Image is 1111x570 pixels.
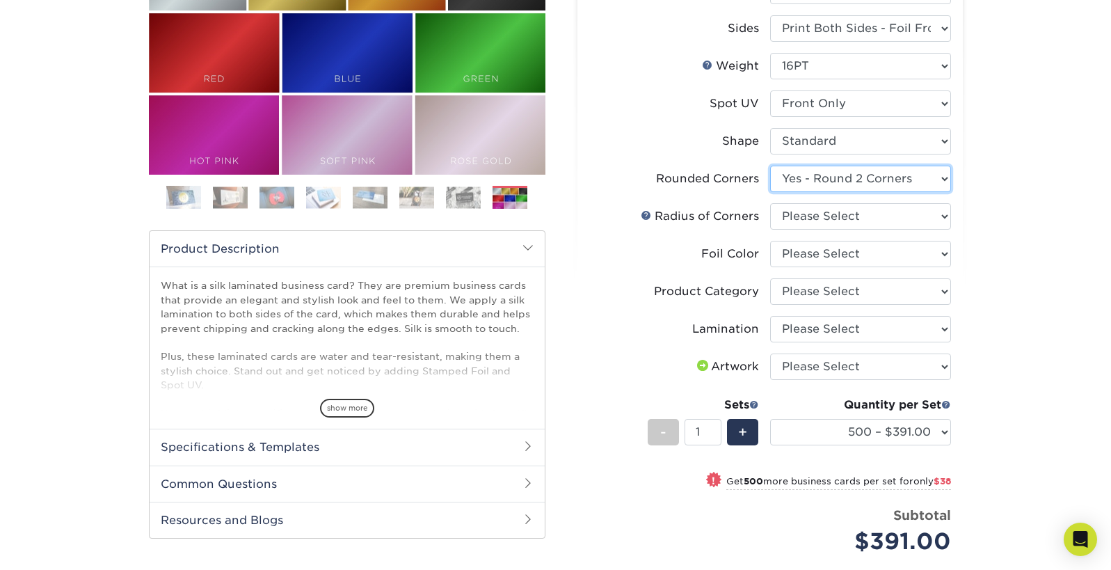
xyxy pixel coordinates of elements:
img: Business Cards 01 [166,180,201,215]
span: $38 [934,476,951,486]
img: Business Cards 07 [446,187,481,208]
span: only [913,476,951,486]
div: Artwork [694,358,759,375]
img: Business Cards 08 [493,188,527,209]
strong: 500 [744,476,763,486]
h2: Resources and Blogs [150,502,545,538]
span: ! [712,473,715,488]
h2: Common Questions [150,466,545,502]
div: Spot UV [710,95,759,112]
img: Business Cards 05 [353,187,387,208]
div: Rounded Corners [656,171,759,187]
span: show more [320,399,374,418]
strong: Subtotal [893,507,951,523]
div: Open Intercom Messenger [1064,523,1097,556]
div: Shape [722,133,759,150]
img: Business Cards 03 [259,187,294,208]
img: Business Cards 02 [213,187,248,208]
div: Sides [728,20,759,37]
img: Business Cards 04 [306,187,341,208]
small: Get more business cards per set for [726,476,951,490]
h2: Product Description [150,231,545,267]
div: Sets [648,397,759,413]
div: Quantity per Set [770,397,951,413]
span: + [738,422,747,443]
h2: Specifications & Templates [150,429,545,465]
div: Weight [702,58,759,74]
div: Lamination [692,321,759,338]
span: - [660,422,666,443]
div: $391.00 [781,525,951,558]
div: Product Category [654,283,759,300]
div: Foil Color [701,246,759,262]
img: Business Cards 06 [399,187,434,208]
p: What is a silk laminated business card? They are premium business cards that provide an elegant a... [161,278,534,505]
div: Radius of Corners [641,208,759,225]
